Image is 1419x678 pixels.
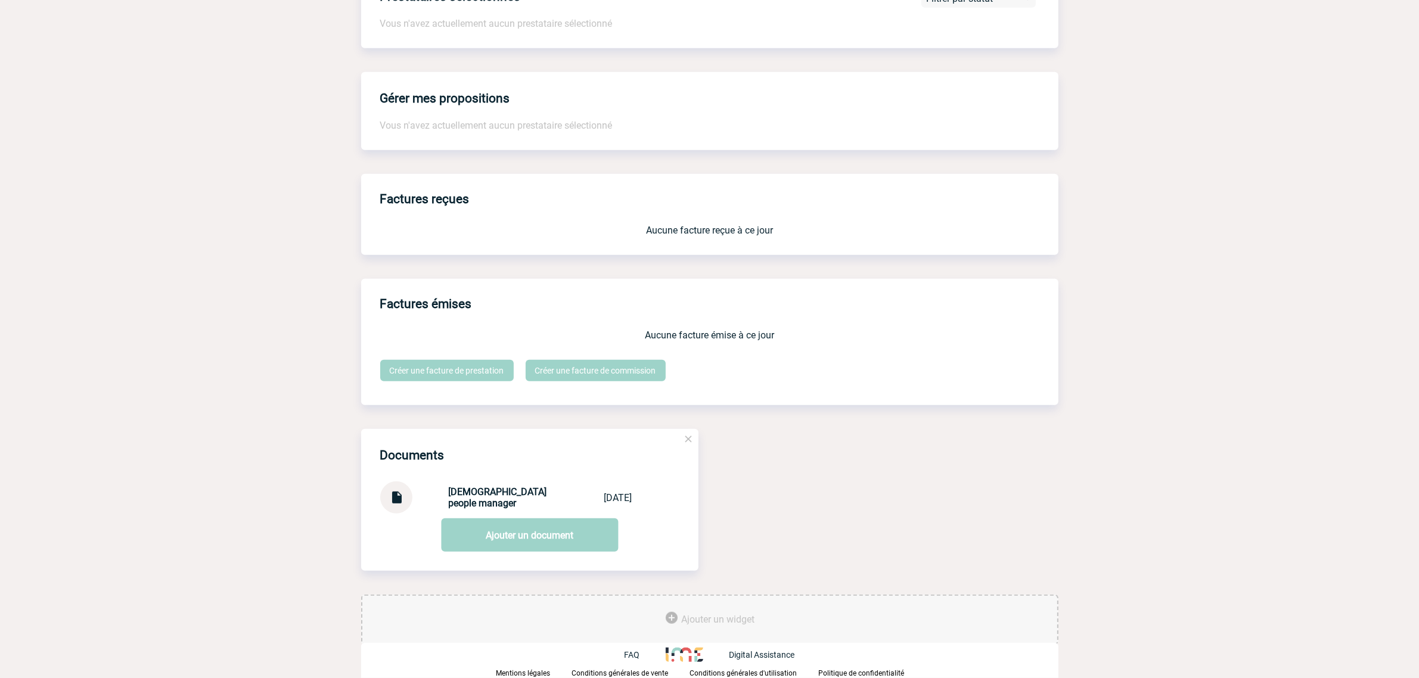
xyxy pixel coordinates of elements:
[449,486,547,509] strong: [DEMOGRAPHIC_DATA] people manager
[380,120,1039,131] p: Vous n'avez actuellement aucun prestataire sélectionné
[380,288,1058,320] h3: Factures émises
[380,360,514,381] a: Créer une facture de prestation
[496,669,550,677] p: Mentions légales
[624,650,639,660] p: FAQ
[380,329,1039,341] p: Aucune facture émise à ce jour
[681,614,754,625] span: Ajouter un widget
[690,669,797,677] p: Conditions générales d'utilisation
[818,669,904,677] p: Politique de confidentialité
[526,360,666,381] a: Créer une facture de commission
[380,225,1039,236] p: Aucune facture reçue à ce jour
[441,518,618,552] a: Ajouter un document
[624,649,666,660] a: FAQ
[690,667,818,678] a: Conditions générales d'utilisation
[572,667,690,678] a: Conditions générales de vente
[729,650,795,660] p: Digital Assistance
[361,595,1058,645] div: Ajouter des outils d'aide à la gestion de votre événement
[496,667,572,678] a: Mentions légales
[380,448,445,462] h4: Documents
[380,18,1058,29] p: Vous n'avez actuellement aucun prestataire sélectionné
[683,434,694,444] img: close.png
[666,648,703,662] img: http://www.idealmeetingsevents.fr/
[380,184,1058,215] h3: Factures reçues
[818,667,923,678] a: Politique de confidentialité
[604,492,632,503] div: [DATE]
[380,91,510,105] h4: Gérer mes propositions
[572,669,668,677] p: Conditions générales de vente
